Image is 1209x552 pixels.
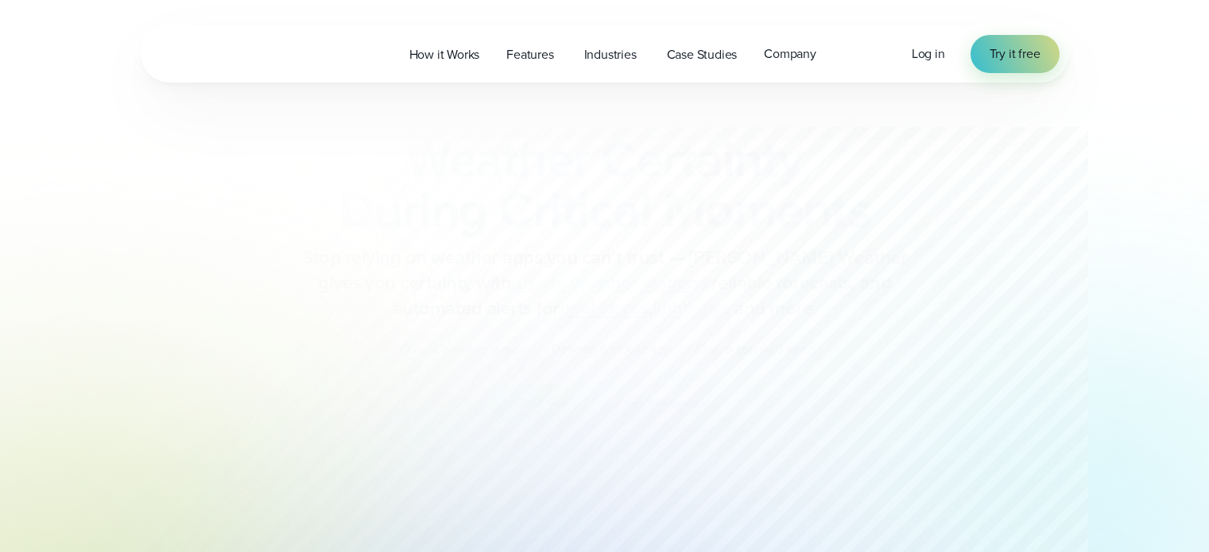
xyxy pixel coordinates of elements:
[409,45,480,64] span: How it Works
[653,38,751,71] a: Case Studies
[912,44,945,63] span: Log in
[912,44,945,64] a: Log in
[667,45,738,64] span: Case Studies
[990,44,1040,64] span: Try it free
[506,45,553,64] span: Features
[396,38,494,71] a: How it Works
[584,45,637,64] span: Industries
[764,44,816,64] span: Company
[971,35,1060,73] a: Try it free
